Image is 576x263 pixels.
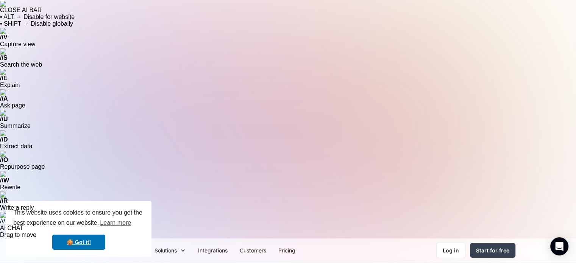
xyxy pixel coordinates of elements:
div: Log in [443,246,459,254]
div: Solutions [148,242,192,259]
a: Log in [436,243,465,258]
div: Start for free [476,246,509,254]
a: Customers [234,242,272,259]
div: Solutions [155,246,177,254]
a: Pricing [272,242,301,259]
a: dismiss cookie message [52,235,105,250]
a: Integrations [192,242,234,259]
a: Start for free [470,243,515,258]
div: Open Intercom Messenger [550,237,568,255]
